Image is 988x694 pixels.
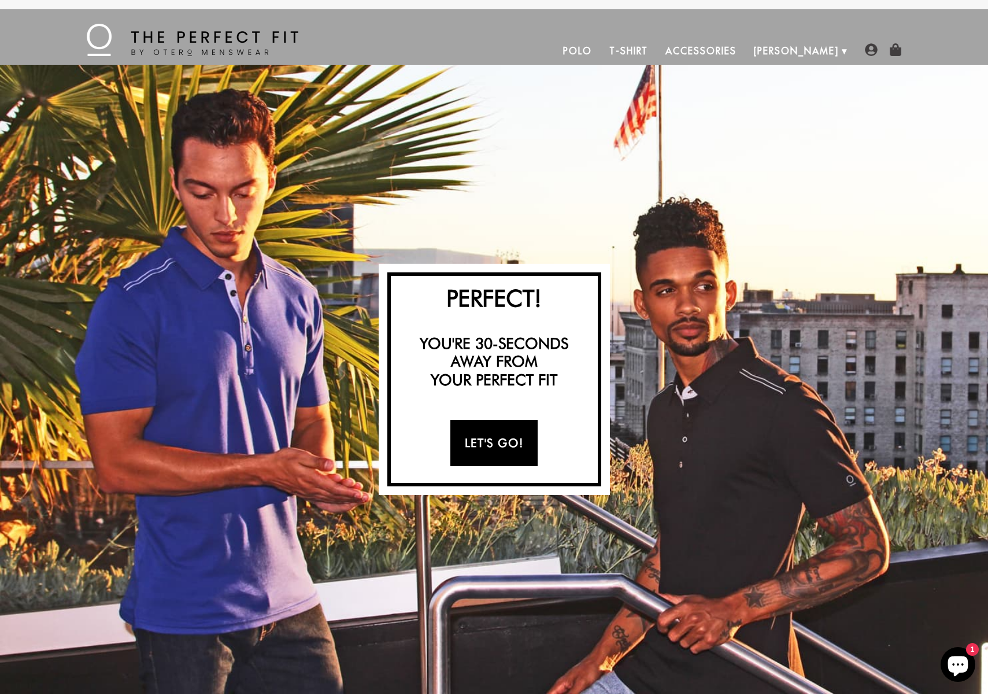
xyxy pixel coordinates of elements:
h3: You're 30-seconds away from your perfect fit [397,334,592,389]
img: The Perfect Fit - by Otero Menswear - Logo [87,24,298,56]
img: user-account-icon.png [865,43,878,56]
img: shopping-bag-icon.png [889,43,902,56]
a: [PERSON_NAME] [745,37,848,65]
a: Let's Go! [450,420,538,466]
a: T-Shirt [601,37,657,65]
a: Accessories [657,37,745,65]
h2: Perfect! [397,284,592,312]
a: Polo [554,37,601,65]
inbox-online-store-chat: Shopify online store chat [937,647,979,685]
